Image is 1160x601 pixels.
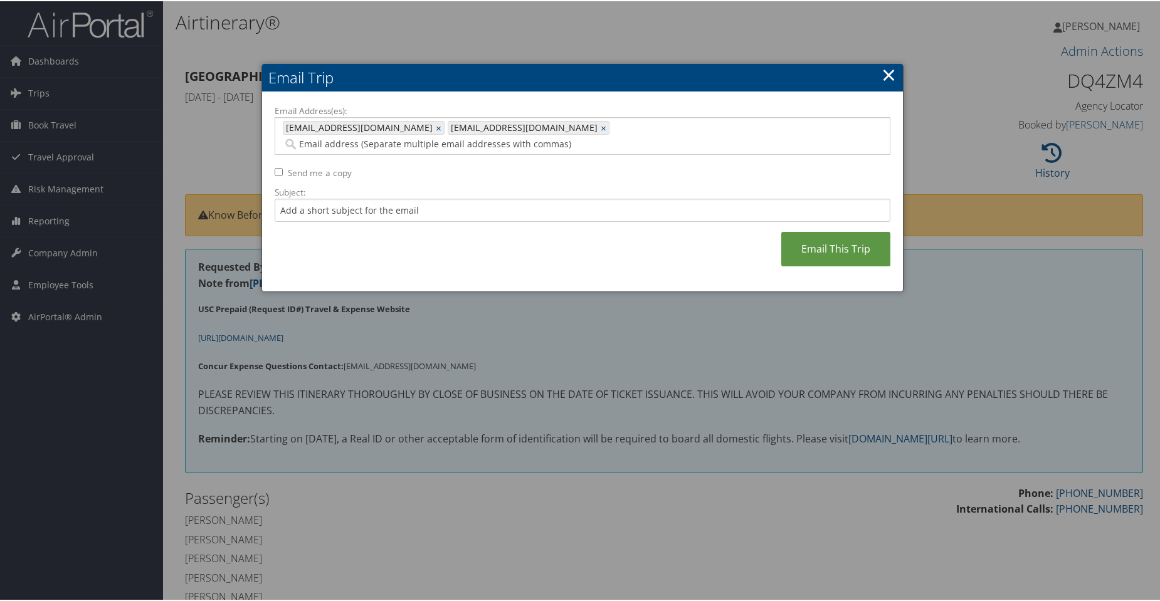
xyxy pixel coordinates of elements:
[262,63,903,90] h2: Email Trip
[275,103,890,116] label: Email Address(es):
[601,120,609,133] a: ×
[288,165,352,178] label: Send me a copy
[283,120,433,133] span: [EMAIL_ADDRESS][DOMAIN_NAME]
[882,61,896,86] a: ×
[781,231,890,265] a: Email This Trip
[448,120,598,133] span: [EMAIL_ADDRESS][DOMAIN_NAME]
[436,120,444,133] a: ×
[283,137,699,149] input: Email address (Separate multiple email addresses with commas)
[275,185,890,197] label: Subject:
[275,197,890,221] input: Add a short subject for the email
